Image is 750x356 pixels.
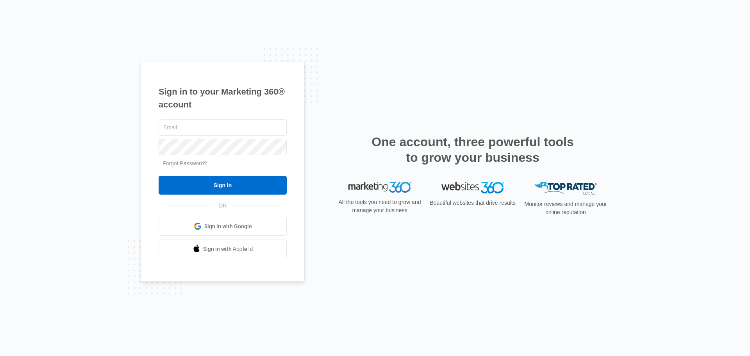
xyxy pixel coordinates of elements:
[534,182,597,195] img: Top Rated Local
[213,202,232,210] span: OR
[369,134,576,165] h2: One account, three powerful tools to grow your business
[159,217,287,236] a: Sign in with Google
[203,245,253,253] span: Sign in with Apple Id
[441,182,504,193] img: Websites 360
[159,240,287,258] a: Sign in with Apple Id
[336,198,423,215] p: All the tools you need to grow and manage your business
[348,182,411,193] img: Marketing 360
[204,222,252,231] span: Sign in with Google
[429,199,516,207] p: Beautiful websites that drive results
[159,176,287,195] input: Sign In
[159,85,287,111] h1: Sign in to your Marketing 360® account
[162,160,207,166] a: Forgot Password?
[159,119,287,136] input: Email
[522,200,609,216] p: Monitor reviews and manage your online reputation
